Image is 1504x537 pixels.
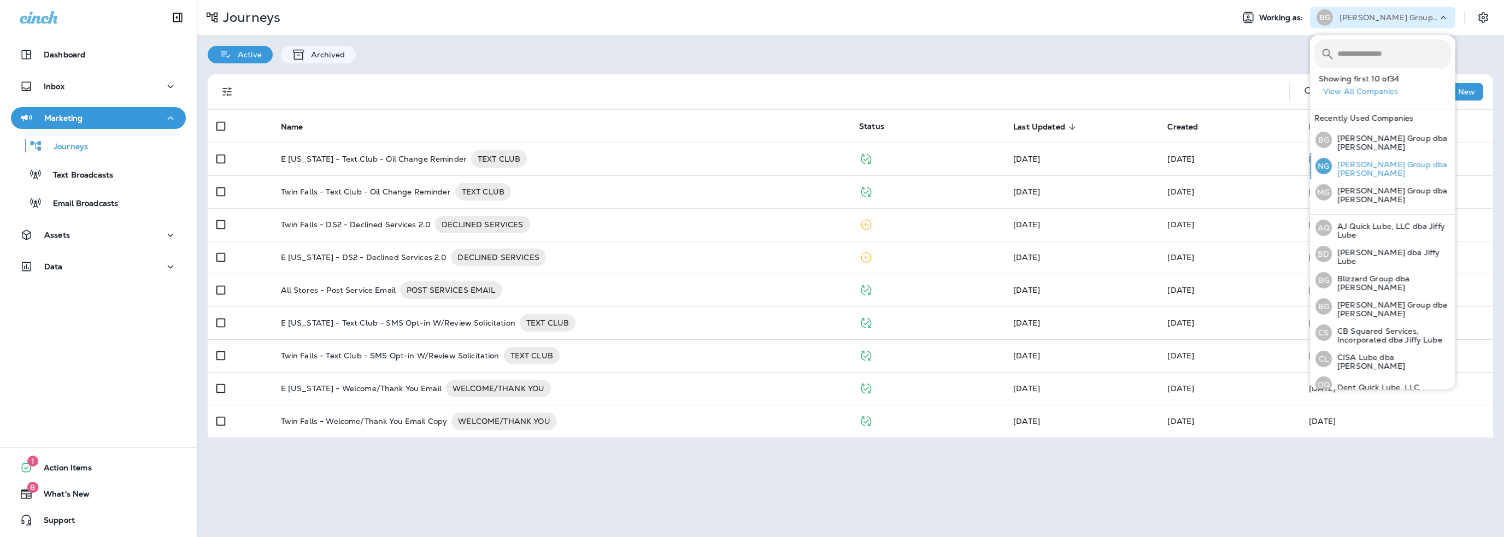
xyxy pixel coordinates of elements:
p: Journeys [43,142,88,152]
button: BG[PERSON_NAME] Group dba [PERSON_NAME] [1310,293,1455,320]
p: [PERSON_NAME] Group dba [PERSON_NAME] [1332,300,1451,318]
span: Published [859,382,873,392]
p: E [US_STATE] - DS2 - Declined Services 2.0 [281,249,447,266]
td: [DATE] [1300,306,1493,339]
button: Assets [11,224,186,246]
p: Twin Falls - Text Club - SMS Opt-in W/Review Solicitation [281,347,500,364]
p: All Stores - Post Service Email [281,281,396,299]
p: [PERSON_NAME] Group dba [PERSON_NAME] [1332,160,1451,178]
p: Text Broadcasts [42,170,113,181]
p: [PERSON_NAME] dba Jiffy Lube [1332,248,1451,265]
span: Action Items [33,463,92,476]
button: Search Journeys [1299,81,1320,103]
div: DECLINED SERVICES [451,249,545,266]
div: Recently Used Companies [1310,109,1455,127]
span: Working as: [1259,13,1306,22]
p: Inbox [44,82,64,91]
span: Published [859,284,873,294]
button: MG[PERSON_NAME] Group dba [PERSON_NAME] [1310,179,1455,205]
td: [DATE] [1300,339,1493,372]
p: Twin Falls - DS2 - Declined Services 2.0 [281,216,431,233]
span: Last Updated [1013,122,1065,132]
p: Archived [305,50,345,59]
button: Journeys [11,134,186,157]
p: Email Broadcasts [42,199,118,209]
span: Unknown [1167,220,1194,229]
p: E [US_STATE] - Welcome/Thank You Email [281,380,442,397]
p: Dashboard [44,50,85,59]
td: [DATE] [1300,208,1493,241]
p: Data [44,262,63,271]
td: [DATE] [1300,175,1493,208]
button: Data [11,256,186,278]
p: Active [232,50,262,59]
button: AQAJ Quick Lube, LLC dba Jiffy Lube [1310,215,1455,241]
span: Shane Kump [1013,154,1040,164]
td: [DATE] [1300,405,1493,438]
span: Last Triggered [1309,122,1378,132]
button: Dashboard [11,44,186,66]
span: Shane Kump [1167,187,1194,197]
button: Filters [216,81,238,103]
button: Marketing [11,107,186,129]
span: Status [859,121,884,131]
span: Created [1167,122,1198,132]
div: CS [1315,324,1332,341]
div: BG [1317,9,1333,26]
span: Published [859,415,873,425]
span: Shane Kump [1013,318,1040,328]
div: BG [1315,298,1332,315]
span: Shane Kump [1013,416,1040,426]
span: Unknown [1167,285,1194,295]
button: NG[PERSON_NAME] Group dba [PERSON_NAME] [1310,153,1455,179]
p: E [US_STATE] - Text Club - SMS Opt-in W/Review Solicitation [281,314,515,332]
div: WELCOME/THANK YOU [446,380,551,397]
p: Blizzard Group dba [PERSON_NAME] [1332,274,1451,292]
button: Support [11,509,186,531]
div: BG [1315,272,1332,288]
p: CISA Lube dba [PERSON_NAME] [1332,353,1451,370]
div: AQ [1315,220,1332,236]
div: TEXT CLUB [520,314,575,332]
div: TEXT CLUB [455,183,511,200]
span: Published [859,317,873,327]
button: BGBlizzard Group dba [PERSON_NAME] [1310,267,1455,293]
span: Unknown [1013,285,1040,295]
p: AJ Quick Lube, LLC dba Jiffy Lube [1332,222,1451,239]
div: WELCOME/THANK YOU [451,412,556,430]
p: Dent Quick Lube, LLC [1332,383,1419,392]
span: Shane Kump [1013,220,1040,229]
span: 1 [27,456,38,467]
td: [DATE] [1300,241,1493,274]
span: TEXT CLUB [520,317,575,328]
td: [DATE] [1300,372,1493,405]
p: [PERSON_NAME] Group dba [PERSON_NAME] [1339,13,1438,22]
div: POST SERVICES EMAIL [400,281,502,299]
span: WELCOME/THANK YOU [446,383,551,394]
div: NG [1315,158,1332,174]
p: Twin Falls - Text Club - Oil Change Reminder [281,183,451,200]
button: Collapse Sidebar [162,7,193,28]
span: Last Updated [1013,122,1079,132]
div: CL [1315,351,1332,367]
p: [PERSON_NAME] Group dba [PERSON_NAME] [1332,186,1451,204]
p: Twin Falls - Welcome/Thank You Email Copy [281,412,448,430]
div: TEXT CLUB [504,347,560,364]
span: Published [859,350,873,359]
span: Support [33,516,75,529]
button: View All Companies [1319,83,1455,100]
button: BD[PERSON_NAME] dba Jiffy Lube [1310,241,1455,267]
span: Created [1167,122,1212,132]
span: TEXT CLUB [471,154,527,164]
span: Shane Kump [1167,416,1194,426]
span: WELCOME/THANK YOU [451,416,556,427]
button: Inbox [11,75,186,97]
div: BG [1315,132,1332,148]
button: DQDent Quick Lube, LLC [1310,372,1455,397]
p: Marketing [44,114,83,122]
button: CSCB Squared Services, Incorporated dba Jiffy Lube [1310,320,1455,346]
span: Name [281,122,318,132]
span: DECLINED SERVICES [435,219,530,230]
span: Shane Kump [1167,351,1194,361]
span: Paused [859,251,873,261]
